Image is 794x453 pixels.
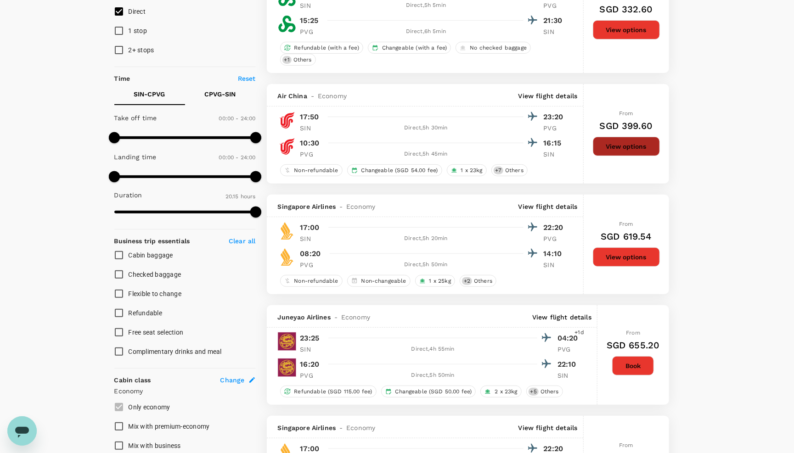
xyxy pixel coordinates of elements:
[280,275,343,287] div: Non-refundable
[447,164,487,176] div: 1 x 23kg
[280,42,363,54] div: Refundable (with a fee)
[300,138,320,149] p: 10:30
[329,371,538,380] div: Direct , 5h 50min
[291,277,342,285] span: Non-refundable
[300,1,323,10] p: SIN
[544,27,567,36] p: SIN
[329,260,524,269] div: Direct , 5h 50min
[518,91,578,101] p: View flight details
[601,229,652,244] h6: SGD 619.54
[329,345,538,354] div: Direct , 4h 55min
[544,112,567,123] p: 23:20
[557,333,580,344] p: 04:20
[544,15,567,26] p: 21:30
[331,313,341,322] span: -
[219,115,256,122] span: 00:00 - 24:00
[544,123,567,133] p: PVG
[300,150,323,159] p: PVG
[346,202,375,211] span: Economy
[544,138,567,149] p: 16:15
[300,27,323,36] p: PVG
[300,112,319,123] p: 17:50
[557,371,580,380] p: SIN
[114,190,142,200] p: Duration
[329,27,524,36] div: Direct , 6h 5min
[300,260,323,269] p: PVG
[544,150,567,159] p: SIN
[329,123,524,133] div: Direct , 5h 30min
[238,74,256,83] p: Reset
[491,164,528,176] div: +7Others
[619,442,633,448] span: From
[358,167,442,174] span: Changeable (SGD 54.00 fee)
[225,193,256,200] span: 20.15 hours
[129,252,173,259] span: Cabin baggage
[129,309,163,317] span: Refundable
[300,371,323,380] p: PVG
[129,46,154,54] span: 2+ stops
[278,137,296,156] img: CA
[290,56,315,64] span: Others
[494,167,503,174] span: + 7
[300,333,320,344] p: 23:25
[114,386,256,396] p: Economy
[336,202,346,211] span: -
[129,442,181,449] span: Mix with business
[114,152,157,162] p: Landing time
[129,423,210,430] span: Mix with premium-economy
[600,118,653,133] h6: SGD 399.60
[607,338,660,352] h6: SGD 655.20
[291,44,363,52] span: Refundable (with a fee)
[282,56,292,64] span: + 1
[593,137,660,156] button: View options
[336,423,346,432] span: -
[462,277,472,285] span: + 2
[129,27,147,34] span: 1 stop
[426,277,455,285] span: 1 x 25kg
[278,202,336,211] span: Singapore Airlines
[318,91,347,101] span: Economy
[460,275,496,287] div: +2Others
[368,42,451,54] div: Changeable (with a fee)
[278,358,296,377] img: HO
[593,20,660,39] button: View options
[129,329,184,336] span: Free seat selection
[457,167,486,174] span: 1 x 23kg
[278,222,296,240] img: SQ
[220,375,245,385] span: Change
[557,345,580,354] p: PVG
[278,248,296,266] img: SQ
[129,348,222,355] span: Complimentary drinks and meal
[480,386,521,397] div: 2 x 23kg
[466,44,530,52] span: No checked baggage
[491,388,521,396] span: 2 x 23kg
[129,403,170,411] span: Only economy
[544,222,567,233] p: 22:20
[544,1,567,10] p: PVG
[544,248,567,259] p: 14:10
[378,44,450,52] span: Changeable (with a fee)
[300,345,323,354] p: SIN
[280,164,343,176] div: Non-refundable
[129,290,182,297] span: Flexible to change
[626,330,640,336] span: From
[300,248,321,259] p: 08:20
[129,271,181,278] span: Checked baggage
[347,164,442,176] div: Changeable (SGD 54.00 fee)
[300,123,323,133] p: SIN
[537,388,563,396] span: Others
[381,386,476,397] div: Changeable (SGD 50.00 fee)
[532,313,591,322] p: View flight details
[280,386,377,397] div: Refundable (SGD 115.00 fee)
[619,221,633,227] span: From
[544,234,567,243] p: PVG
[229,236,255,246] p: Clear all
[291,388,376,396] span: Refundable (SGD 115.00 fee)
[300,359,320,370] p: 16:20
[134,89,165,99] p: SIN - CPVG
[7,416,37,446] iframe: Button to launch messaging window
[278,15,296,33] img: 9C
[329,1,524,10] div: Direct , 5h 5min
[307,91,318,101] span: -
[329,150,524,159] div: Direct , 5h 45min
